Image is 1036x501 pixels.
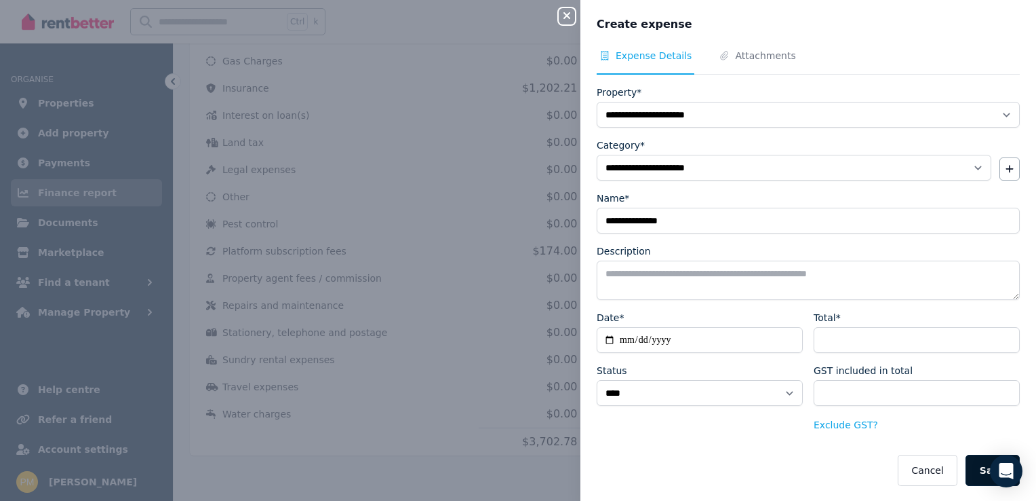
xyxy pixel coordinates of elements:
[597,364,627,377] label: Status
[990,455,1022,487] div: Open Intercom Messenger
[597,244,651,258] label: Description
[597,311,624,324] label: Date*
[597,191,629,205] label: Name*
[814,364,913,377] label: GST included in total
[597,49,1020,75] nav: Tabs
[597,16,692,33] span: Create expense
[965,455,1020,486] button: Save
[597,86,641,99] label: Property*
[597,138,645,152] label: Category*
[735,49,795,62] span: Attachments
[814,311,841,324] label: Total*
[616,49,692,62] span: Expense Details
[814,418,878,432] button: Exclude GST?
[898,455,957,486] button: Cancel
